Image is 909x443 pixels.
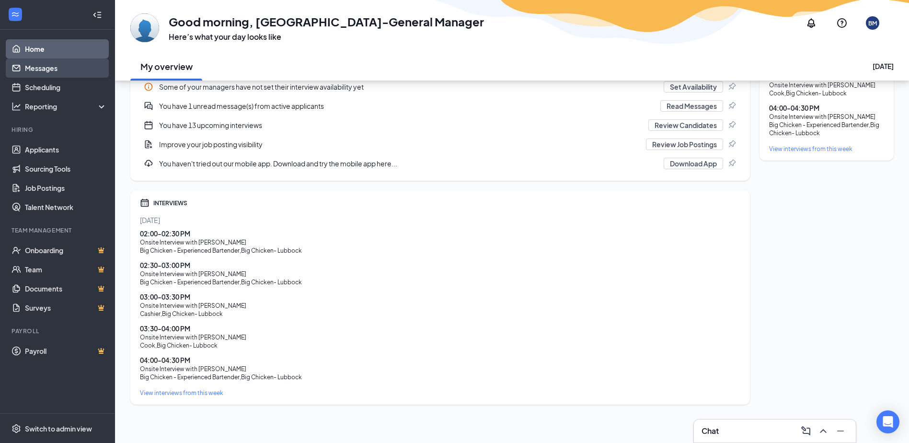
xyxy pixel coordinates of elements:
svg: Calendar [140,198,150,208]
div: Some of your managers have not set their interview availability yet [140,77,740,96]
a: Job Postings [25,178,107,198]
button: Review Job Postings [646,139,723,150]
div: 02:30 - 03:00 PM [140,260,740,270]
div: Onsite Interview with [PERSON_NAME] [140,238,740,246]
h2: My overview [140,60,193,72]
svg: Collapse [92,10,102,20]
svg: Analysis [12,102,21,111]
a: TeamCrown [25,260,107,279]
a: Talent Network [25,198,107,217]
div: Improve your job posting visibility [159,140,640,149]
a: InfoSome of your managers have not set their interview availability yetSet AvailabilityPin [140,77,740,96]
div: Payroll [12,327,105,335]
img: BC-General Manager [130,13,159,42]
svg: DocumentAdd [144,140,153,149]
a: Messages [25,58,107,78]
div: Hiring [12,126,105,134]
a: DocumentsCrown [25,279,107,298]
a: DocumentAddImprove your job posting visibilityReview Job PostingsPin [140,135,740,154]
div: 03:00 - 03:30 PM [140,292,740,302]
div: You have 1 unread message(s) from active applicants [140,96,740,116]
div: [DATE] [873,61,894,71]
svg: Pin [727,120,736,130]
svg: Pin [727,159,736,168]
div: Open Intercom Messenger [876,410,899,433]
div: Team Management [12,226,105,234]
button: Read Messages [660,100,723,112]
svg: Pin [727,101,736,111]
div: [DATE] [140,215,740,225]
svg: Download [144,159,153,168]
svg: WorkstreamLogo [11,10,20,19]
svg: ComposeMessage [800,425,812,437]
div: Big Chicken - Experienced Bartender , Big Chicken- Lubbock [140,246,740,255]
a: SurveysCrown [25,298,107,317]
button: ComposeMessage [798,423,814,439]
svg: DoubleChatActive [144,101,153,111]
button: ChevronUp [816,423,831,439]
h3: Here’s what your day looks like [169,32,484,42]
svg: Pin [727,140,736,149]
div: 03:30 - 04:00 PM [140,324,740,333]
div: Big Chicken - Experienced Bartender , Big Chicken- Lubbock [140,278,740,286]
div: Onsite Interview with [PERSON_NAME] [140,333,740,341]
h3: Chat [702,426,719,436]
button: Review Candidates [648,119,723,131]
h1: Good morning, [GEOGRAPHIC_DATA]-General Manager [169,13,484,30]
button: Download App [664,158,723,169]
div: Cook , Big Chicken- Lubbock [769,89,884,97]
div: INTERVIEWS [153,199,740,207]
a: DownloadYou haven't tried out our mobile app. Download and try the mobile app here...Download AppPin [140,154,740,173]
svg: Notifications [805,17,817,29]
svg: ChevronUp [817,425,829,437]
svg: Settings [12,424,21,433]
div: You have 1 unread message(s) from active applicants [159,101,655,111]
a: DoubleChatActiveYou have 1 unread message(s) from active applicantsRead MessagesPin [140,96,740,116]
a: Sourcing Tools [25,159,107,178]
div: 02:00 - 02:30 PM [140,229,740,238]
a: CalendarNewYou have 13 upcoming interviewsReview CandidatesPin [140,116,740,135]
div: 04:00 - 04:30 PM [769,103,884,113]
div: Cashier , Big Chicken- Lubbock [140,310,740,318]
div: You haven't tried out our mobile app. Download and try the mobile app here... [140,154,740,173]
div: 04:00 - 04:30 PM [140,355,740,365]
svg: QuestionInfo [836,17,848,29]
svg: Info [144,82,153,92]
button: Minimize [833,423,848,439]
a: View interviews from this week [140,389,740,397]
a: View interviews from this week [769,145,884,153]
div: You have 13 upcoming interviews [140,116,740,135]
a: Home [25,39,107,58]
div: You haven't tried out our mobile app. Download and try the mobile app here... [159,159,658,168]
svg: Pin [727,82,736,92]
div: Onsite Interview with [PERSON_NAME] [769,113,884,121]
div: Onsite Interview with [PERSON_NAME] [140,270,740,278]
div: Improve your job posting visibility [140,135,740,154]
div: Switch to admin view [25,424,92,433]
div: Big Chicken - Experienced Bartender , Big Chicken- Lubbock [769,121,884,137]
div: Onsite Interview with [PERSON_NAME] [140,302,740,310]
a: OnboardingCrown [25,241,107,260]
div: Some of your managers have not set their interview availability yet [159,82,658,92]
div: Reporting [25,102,107,111]
button: Set Availability [664,81,723,93]
div: BM [868,19,877,27]
svg: Minimize [835,425,846,437]
a: Applicants [25,140,107,159]
a: Scheduling [25,78,107,97]
div: Cook , Big Chicken- Lubbock [140,341,740,350]
div: Onsite Interview with [PERSON_NAME] [140,365,740,373]
div: Big Chicken - Experienced Bartender , Big Chicken- Lubbock [140,373,740,381]
svg: CalendarNew [144,120,153,130]
div: You have 13 upcoming interviews [159,120,643,130]
div: Onsite Interview with [PERSON_NAME] [769,81,884,89]
a: PayrollCrown [25,341,107,361]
